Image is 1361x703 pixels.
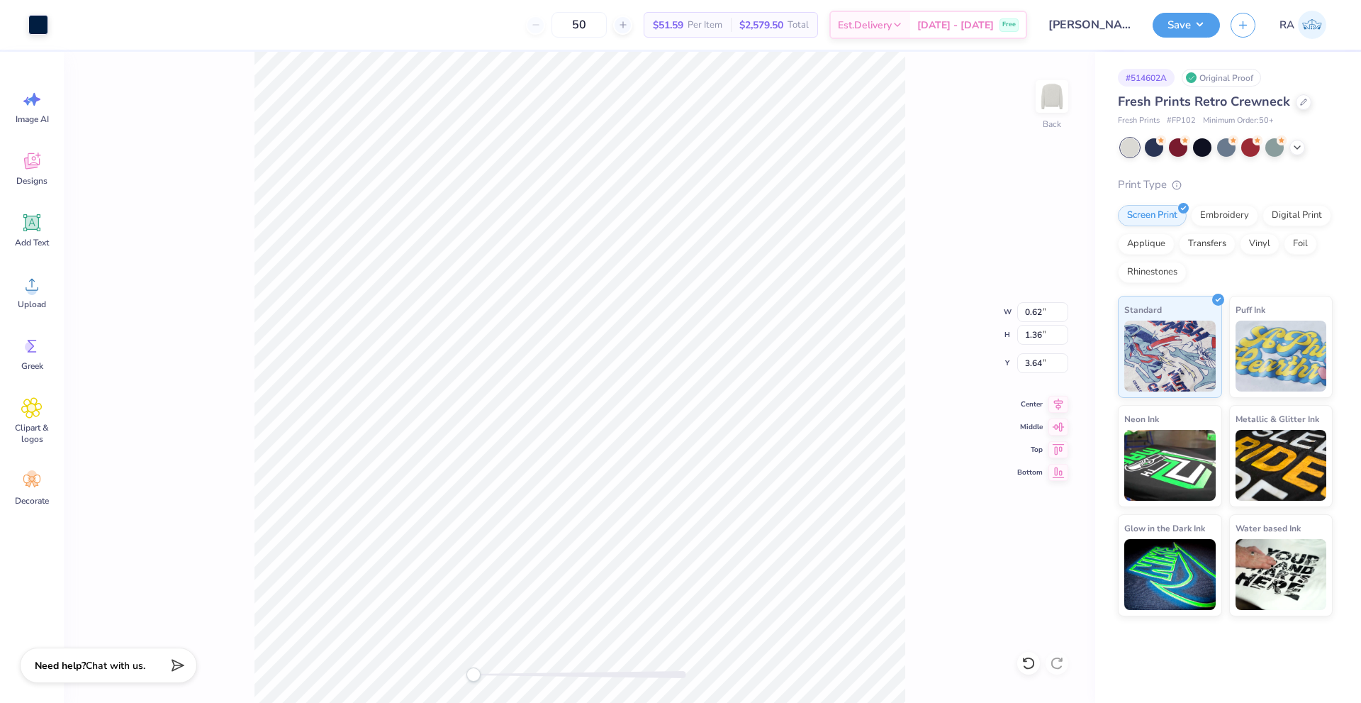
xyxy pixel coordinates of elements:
span: Clipart & logos [9,422,55,445]
img: Back [1038,82,1066,111]
div: Foil [1284,233,1317,255]
span: # FP102 [1167,115,1196,127]
span: Standard [1124,302,1162,317]
div: # 514602A [1118,69,1175,87]
img: Standard [1124,321,1216,392]
span: Decorate [15,495,49,507]
span: Fresh Prints Retro Crewneck [1118,93,1290,110]
span: Neon Ink [1124,411,1159,426]
img: Puff Ink [1236,321,1327,392]
img: Neon Ink [1124,430,1216,501]
div: Vinyl [1240,233,1279,255]
div: Print Type [1118,177,1333,193]
span: Metallic & Glitter Ink [1236,411,1319,426]
span: Designs [16,175,47,187]
div: Embroidery [1191,205,1258,226]
span: RA [1279,17,1294,33]
button: Save [1153,13,1220,38]
span: Water based Ink [1236,521,1301,536]
span: Center [1017,399,1043,410]
div: Rhinestones [1118,262,1187,283]
input: – – [551,12,607,38]
span: $51.59 [653,18,683,33]
img: Water based Ink [1236,539,1327,610]
input: Untitled Design [1038,11,1142,39]
span: Upload [18,299,46,310]
div: Applique [1118,233,1175,255]
span: Free [1002,20,1016,30]
div: Original Proof [1182,69,1261,87]
div: Transfers [1179,233,1236,255]
span: Per Item [688,18,722,33]
span: [DATE] - [DATE] [917,18,994,33]
span: Add Text [15,237,49,248]
span: Middle [1017,421,1043,433]
span: Puff Ink [1236,302,1265,317]
span: Minimum Order: 50 + [1203,115,1274,127]
span: Image AI [16,114,49,125]
span: Fresh Prints [1118,115,1160,127]
img: Glow in the Dark Ink [1124,539,1216,610]
div: Digital Print [1262,205,1331,226]
strong: Need help? [35,659,86,672]
span: Chat with us. [86,659,145,672]
span: Bottom [1017,467,1043,478]
span: Greek [21,360,43,372]
div: Screen Print [1118,205,1187,226]
div: Accessibility label [466,668,481,682]
span: Glow in the Dark Ink [1124,521,1205,536]
div: Back [1043,118,1061,131]
span: Top [1017,444,1043,455]
a: RA [1273,11,1333,39]
span: Total [788,18,809,33]
span: $2,579.50 [739,18,783,33]
img: Red Acosta [1298,11,1326,39]
span: Est. Delivery [838,18,892,33]
img: Metallic & Glitter Ink [1236,430,1327,501]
